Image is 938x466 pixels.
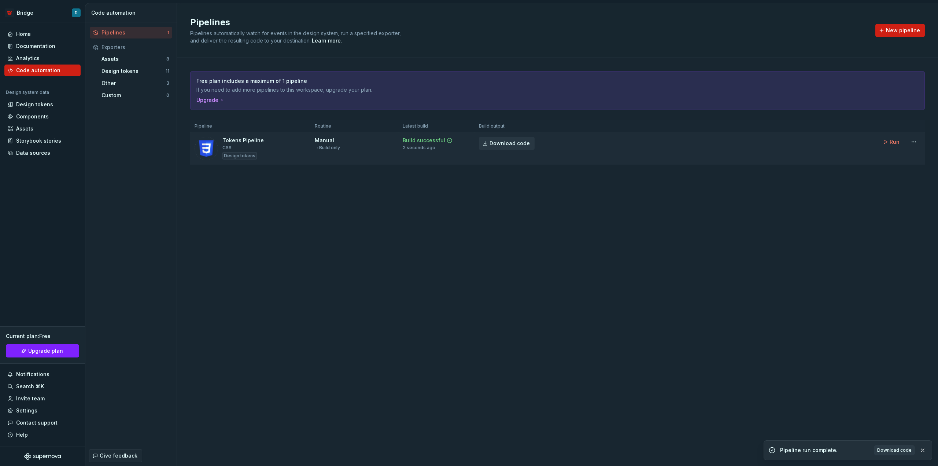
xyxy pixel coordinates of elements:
div: Contact support [16,419,58,426]
div: Exporters [101,44,169,51]
div: Invite team [16,395,45,402]
div: Build successful [403,137,445,144]
a: Documentation [4,40,81,52]
a: Invite team [4,393,81,404]
div: Current plan : Free [6,333,79,340]
div: 3 [166,80,169,86]
button: BridgeD [1,5,84,21]
button: Custom0 [99,89,172,101]
a: Download code [874,445,915,455]
div: 1 [167,30,169,36]
button: Give feedback [89,449,142,462]
h2: Pipelines [190,16,867,28]
div: D [75,10,78,16]
span: Pipelines automatically watch for events in the design system, run a specified exporter, and deli... [190,30,402,44]
div: Notifications [16,371,49,378]
div: Design tokens [101,67,166,75]
div: Other [101,80,166,87]
div: 11 [166,68,169,74]
div: Data sources [16,149,50,157]
th: Build output [474,120,539,132]
button: Contact support [4,417,81,429]
button: Assets8 [99,53,172,65]
a: Design tokens [4,99,81,110]
div: Assets [101,55,166,63]
div: Pipeline run complete. [780,447,869,454]
div: → Build only [315,145,340,151]
div: Manual [315,137,334,144]
th: Latest build [398,120,474,132]
p: Free plan includes a maximum of 1 pipeline [196,77,867,85]
div: 8 [166,56,169,62]
a: Storybook stories [4,135,81,147]
div: Code automation [16,67,60,74]
button: Upgrade [196,96,225,104]
a: Data sources [4,147,81,159]
span: Download code [490,140,530,147]
button: Design tokens11 [99,65,172,77]
div: Design system data [6,89,49,95]
button: New pipeline [875,24,925,37]
img: 3f850d6b-8361-4b34-8a82-b945b4d8a89b.png [5,8,14,17]
div: 0 [166,92,169,98]
th: Pipeline [190,120,310,132]
p: If you need to add more pipelines to this workspace, upgrade your plan. [196,86,867,93]
div: Search ⌘K [16,383,44,390]
div: 2 seconds ago [403,145,435,151]
button: Run [879,135,904,148]
span: New pipeline [886,27,920,34]
span: Run [890,138,900,146]
div: Bridge [17,9,33,16]
a: Settings [4,405,81,417]
div: Components [16,113,49,120]
a: Download code [479,137,535,150]
a: Learn more [312,37,341,44]
div: Help [16,431,28,439]
span: Upgrade plan [28,347,63,355]
a: Analytics [4,52,81,64]
div: Design tokens [222,152,257,159]
a: Components [4,111,81,122]
button: Upgrade plan [6,344,79,357]
span: Give feedback [100,452,137,459]
button: Pipelines1 [90,27,172,38]
button: Search ⌘K [4,381,81,392]
div: Home [16,30,31,38]
a: Home [4,28,81,40]
div: Pipelines [101,29,167,36]
a: Code automation [4,65,81,76]
div: Tokens Pipeline [222,137,264,144]
th: Routine [310,120,398,132]
div: Storybook stories [16,137,61,144]
a: Assets [4,123,81,135]
div: Custom [101,92,166,99]
div: Assets [16,125,33,132]
span: . [311,38,342,44]
button: Other3 [99,77,172,89]
div: Settings [16,407,37,414]
div: Code automation [91,9,174,16]
div: Analytics [16,55,40,62]
div: Documentation [16,43,55,50]
button: Help [4,429,81,441]
div: Design tokens [16,101,53,108]
button: Notifications [4,368,81,380]
div: CSS [222,145,232,151]
span: Download code [877,447,912,453]
svg: Supernova Logo [24,453,61,460]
